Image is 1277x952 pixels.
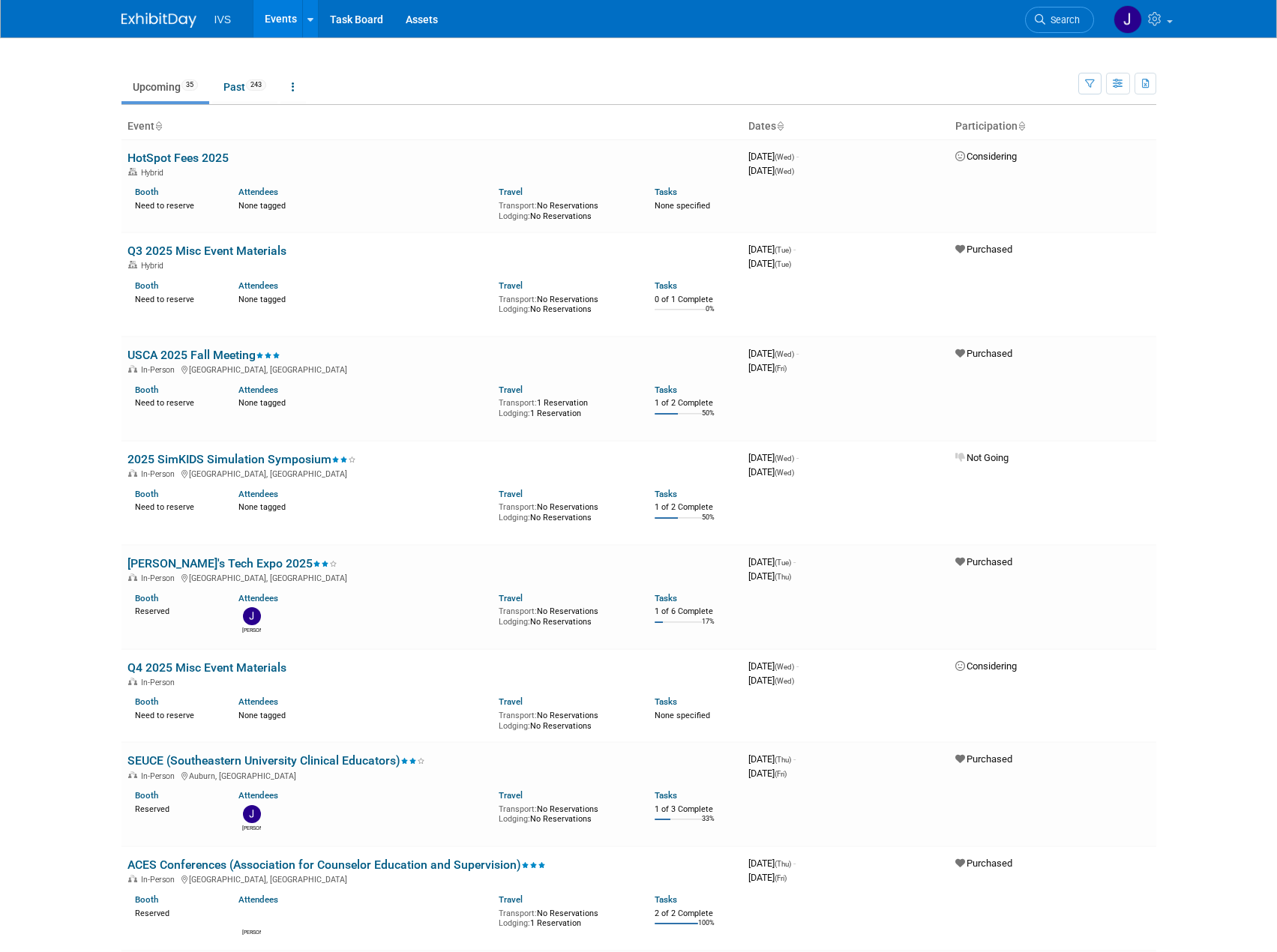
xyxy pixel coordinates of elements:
span: 35 [181,79,198,91]
span: Search [1045,14,1080,25]
span: IVS [214,13,232,25]
td: 50% [702,409,715,430]
th: Dates [742,114,949,139]
a: Attendees [238,489,278,499]
span: In-Person [141,573,179,583]
span: Transport: [499,909,537,918]
span: Considering [955,660,1017,672]
span: (Thu) [775,756,791,764]
span: Lodging: [499,513,530,522]
div: Reserved [135,906,217,919]
span: - [793,753,796,765]
span: Lodging: [499,814,530,824]
span: 243 [246,79,266,91]
div: Need to reserve [135,395,217,409]
span: [DATE] [748,872,787,883]
a: Q3 2025 Misc Event Materials [127,244,286,258]
img: Hybrid Event [128,261,137,268]
span: (Fri) [775,364,787,373]
span: Transport: [499,711,537,720]
span: [DATE] [748,348,799,359]
a: Upcoming35 [121,73,209,101]
div: 1 of 2 Complete [655,502,736,513]
span: - [796,348,799,359]
span: (Fri) [775,874,787,882]
a: Travel [499,696,523,707]
div: Auburn, [GEOGRAPHIC_DATA] [127,769,736,781]
div: [GEOGRAPHIC_DATA], [GEOGRAPHIC_DATA] [127,571,736,583]
a: Sort by Event Name [154,120,162,132]
a: Attendees [238,894,278,905]
span: (Tue) [775,260,791,268]
a: Travel [499,489,523,499]
span: Transport: [499,295,537,304]
a: Attendees [238,187,278,197]
div: 1 Reservation 1 Reservation [499,395,632,418]
td: 50% [702,513,715,534]
a: Tasks [655,894,677,905]
div: John Fernandes [242,625,261,634]
span: Lodging: [499,409,530,418]
span: (Thu) [775,860,791,868]
a: Past243 [212,73,277,101]
span: (Wed) [775,153,794,161]
div: Need to reserve [135,499,217,513]
td: 0% [706,305,715,325]
a: SEUCE (Southeastern University Clinical Educators) [127,753,425,768]
div: Need to reserve [135,708,217,721]
span: None specified [655,711,710,720]
a: Tasks [655,790,677,801]
th: Event [121,114,742,139]
span: [DATE] [748,151,799,162]
a: Sort by Start Date [776,120,784,132]
a: Tasks [655,187,677,197]
span: Lodging: [499,721,530,731]
a: Booth [135,790,158,801]
span: - [796,151,799,162]
a: Tasks [655,696,677,707]
div: [GEOGRAPHIC_DATA], [GEOGRAPHIC_DATA] [127,873,736,885]
div: No Reservations No Reservations [499,499,632,522]
span: Hybrid [141,261,168,271]
div: No Reservations No Reservations [499,708,632,731]
span: (Wed) [775,663,794,671]
td: 17% [702,618,715,638]
a: ACES Conferences (Association for Counselor Education and Supervision) [127,858,546,872]
span: Transport: [499,804,537,814]
img: Jeanette Lee [1114,5,1142,34]
div: [GEOGRAPHIC_DATA], [GEOGRAPHIC_DATA] [127,363,736,375]
span: (Tue) [775,558,791,567]
a: Tasks [655,385,677,395]
div: None tagged [238,708,487,721]
span: Purchased [955,858,1012,869]
img: In-Person Event [128,365,137,373]
a: Travel [499,280,523,291]
span: [DATE] [748,466,794,477]
span: Lodging: [499,918,530,928]
span: [DATE] [748,570,791,582]
a: Travel [499,894,523,905]
div: 2 of 2 Complete [655,909,736,919]
span: (Fri) [775,770,787,778]
img: In-Person Event [128,771,137,779]
a: Attendees [238,280,278,291]
span: (Wed) [775,454,794,463]
span: (Wed) [775,677,794,685]
a: Tasks [655,280,677,291]
div: 1 of 2 Complete [655,398,736,409]
span: (Thu) [775,573,791,581]
a: Search [1025,7,1094,33]
a: 2025 SimKIDS Simulation Symposium [127,452,356,466]
span: Not Going [955,452,1009,463]
div: None tagged [238,395,487,409]
span: Purchased [955,348,1012,359]
a: [PERSON_NAME]'s Tech Expo 2025 [127,556,337,570]
a: Sort by Participation Type [1018,120,1025,132]
span: [DATE] [748,165,794,176]
span: Lodging: [499,617,530,627]
span: [DATE] [748,244,796,255]
th: Participation [949,114,1156,139]
img: In-Person Event [128,678,137,685]
a: Booth [135,593,158,603]
span: In-Person [141,678,179,687]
